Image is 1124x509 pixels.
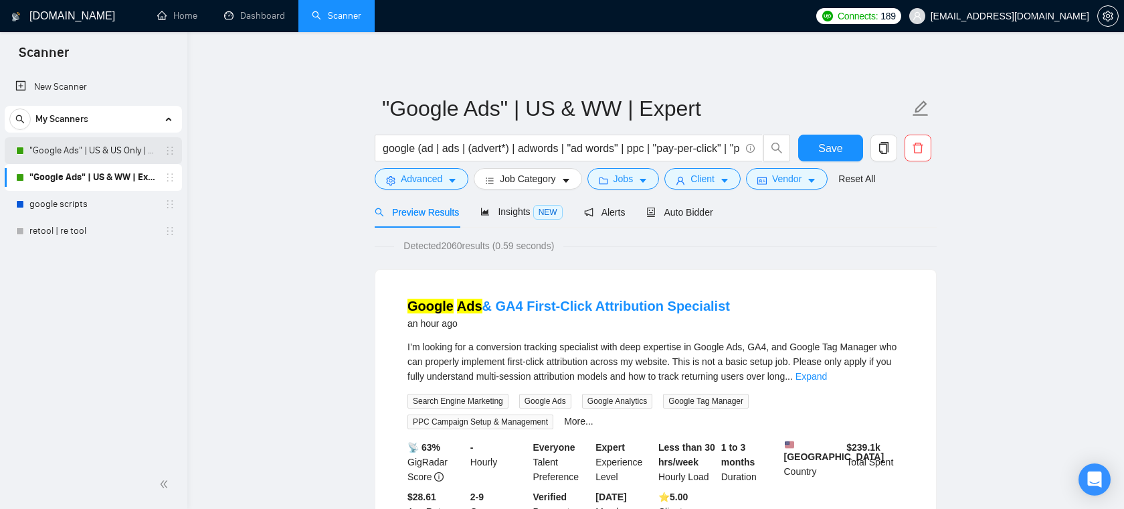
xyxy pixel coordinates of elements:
[407,299,730,313] a: Google Ads& GA4 First-Click Attribution Specialist
[480,207,490,216] span: area-chart
[407,342,897,382] span: I’m looking for a conversion tracking specialist with deep expertise in Google Ads, GA4, and Goog...
[224,10,285,21] a: dashboardDashboard
[1097,11,1119,21] a: setting
[533,442,575,453] b: Everyone
[394,238,563,253] span: Detected 2060 results (0.59 seconds)
[312,10,361,21] a: searchScanner
[757,175,767,186] span: idcard
[29,191,157,218] a: google scripts
[781,440,844,484] div: Country
[719,440,781,484] div: Duration
[595,492,626,502] b: [DATE]
[798,135,863,161] button: Save
[658,442,715,467] b: Less than 30 hrs/week
[1098,11,1118,21] span: setting
[165,226,175,236] span: holder
[870,135,897,161] button: copy
[165,172,175,183] span: holder
[165,199,175,210] span: holder
[822,11,833,21] img: upwork-logo.png
[720,175,729,186] span: caret-down
[165,145,175,156] span: holder
[485,175,494,186] span: bars
[593,440,656,484] div: Experience Level
[375,168,468,190] button: settingAdvancedcaret-down
[663,394,749,409] span: Google Tag Manager
[401,171,442,186] span: Advanced
[676,175,685,186] span: user
[584,208,593,217] span: notification
[646,207,713,218] span: Auto Bidder
[763,135,790,161] button: search
[818,140,842,157] span: Save
[912,100,929,117] span: edit
[614,171,634,186] span: Jobs
[5,106,182,244] li: My Scanners
[157,10,197,21] a: homeHome
[407,299,454,313] mark: Google
[807,175,816,186] span: caret-down
[905,142,931,154] span: delete
[15,74,171,100] a: New Scanner
[405,440,468,484] div: GigRadar Score
[913,11,922,21] span: user
[844,440,907,484] div: Total Spent
[386,175,395,186] span: setting
[407,442,440,453] b: 📡 63%
[470,442,474,453] b: -
[656,440,719,484] div: Hourly Load
[29,137,157,164] a: "Google Ads" | US & US Only | Expert
[35,106,88,133] span: My Scanners
[646,208,656,217] span: robot
[5,74,182,100] li: New Scanner
[746,144,755,153] span: info-circle
[664,168,741,190] button: userClientcaret-down
[9,108,31,130] button: search
[500,171,555,186] span: Job Category
[772,171,802,186] span: Vendor
[658,492,688,502] b: ⭐️ 5.00
[1097,5,1119,27] button: setting
[587,168,660,190] button: folderJobscaret-down
[470,492,484,502] b: 2-9
[375,208,384,217] span: search
[533,492,567,502] b: Verified
[599,175,608,186] span: folder
[561,175,571,186] span: caret-down
[871,142,897,154] span: copy
[785,371,793,382] span: ...
[474,168,581,190] button: barsJob Categorycaret-down
[838,9,878,23] span: Connects:
[8,43,80,71] span: Scanner
[468,440,531,484] div: Hourly
[407,315,730,332] div: an hour ago
[564,416,593,427] a: More...
[10,115,30,124] span: search
[1079,463,1111,496] div: Open Intercom Messenger
[795,371,827,382] a: Expand
[638,175,648,186] span: caret-down
[880,9,895,23] span: 189
[11,6,21,27] img: logo
[746,168,828,190] button: idcardVendorcaret-down
[159,478,173,491] span: double-left
[784,440,884,462] b: [GEOGRAPHIC_DATA]
[383,140,740,157] input: Search Freelance Jobs...
[407,415,553,429] span: PPC Campaign Setup & Management
[838,171,875,186] a: Reset All
[434,472,444,482] span: info-circle
[519,394,571,409] span: Google Ads
[533,205,563,220] span: NEW
[480,206,562,217] span: Insights
[764,142,789,154] span: search
[690,171,715,186] span: Client
[846,442,880,453] b: $ 239.1k
[29,164,157,191] a: "Google Ads" | US & WW | Expert
[382,92,909,125] input: Scanner name...
[531,440,593,484] div: Talent Preference
[407,394,508,409] span: Search Engine Marketing
[785,440,794,449] img: 🇺🇸
[407,492,436,502] b: $28.61
[407,340,904,384] div: I’m looking for a conversion tracking specialist with deep expertise in Google Ads, GA4, and Goog...
[29,218,157,244] a: retool | re tool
